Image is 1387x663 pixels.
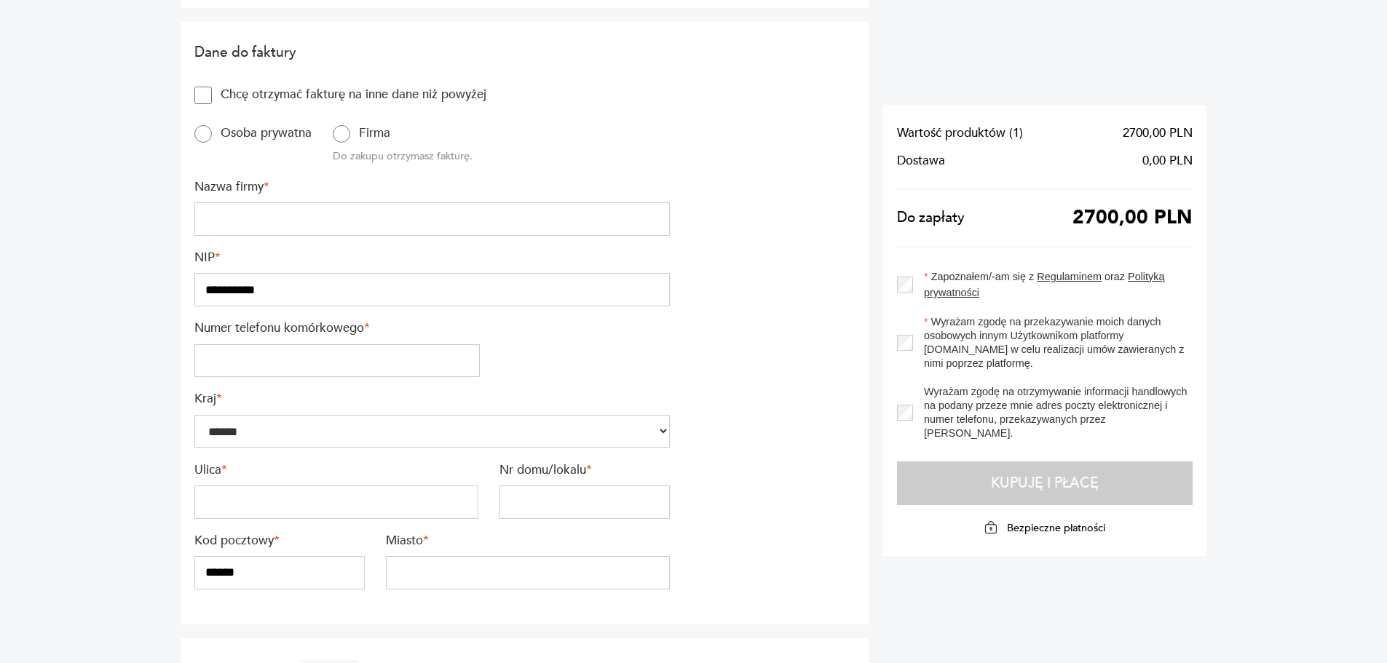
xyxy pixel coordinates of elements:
[194,320,480,337] label: Numer telefonu komórkowego
[913,269,1193,301] label: Zapoznałem/-am się z oraz
[913,385,1193,441] label: Wyrażam zgodę na otrzymywanie informacji handlowych na podany przeze mnie adres poczty elektronic...
[333,149,473,163] p: Do zakupu otrzymasz fakturę.
[897,211,965,225] span: Do zapłaty
[194,462,478,479] label: Ulica
[194,43,670,62] h2: Dane do faktury
[499,462,670,479] label: Nr domu/lokalu
[350,125,390,142] label: Firma
[386,533,670,549] label: Miasto
[194,179,670,196] label: Nazwa firmy
[913,315,1193,371] label: Wyrażam zgodę na przekazywanie moich danych osobowych innym Użytkownikom platformy [DOMAIN_NAME] ...
[1037,271,1102,282] a: Regulaminem
[194,391,670,408] label: Kraj
[212,125,312,142] label: Osoba prywatna
[897,154,945,167] span: Dostawa
[1123,126,1193,140] span: 2700,00 PLN
[1142,154,1193,167] span: 0,00 PLN
[194,250,670,266] label: NIP
[212,87,486,103] label: Chcę otrzymać fakturę na inne dane niż powyżej
[1072,211,1193,225] span: 2700,00 PLN
[984,520,998,535] img: Ikona kłódki
[1007,521,1105,535] p: Bezpieczne płatności
[194,533,365,549] label: Kod pocztowy
[897,126,1023,140] span: Wartość produktów ( 1 )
